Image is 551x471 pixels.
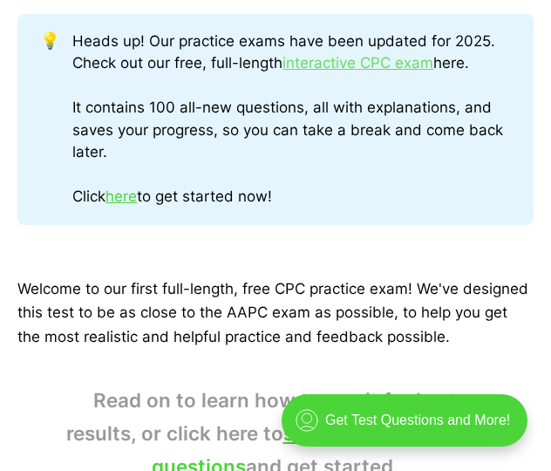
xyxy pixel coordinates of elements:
[40,31,73,208] div: 💡
[267,386,551,471] iframe: portal-trigger
[282,54,433,72] a: interactive CPC exam
[17,277,534,349] p: Welcome to our first full-length, free CPC practice exam! We've designed this test to be as close...
[72,31,511,208] div: Heads up! Our practice exams have been updated for 2025. Check out our free, full-length here. It...
[105,188,137,205] a: here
